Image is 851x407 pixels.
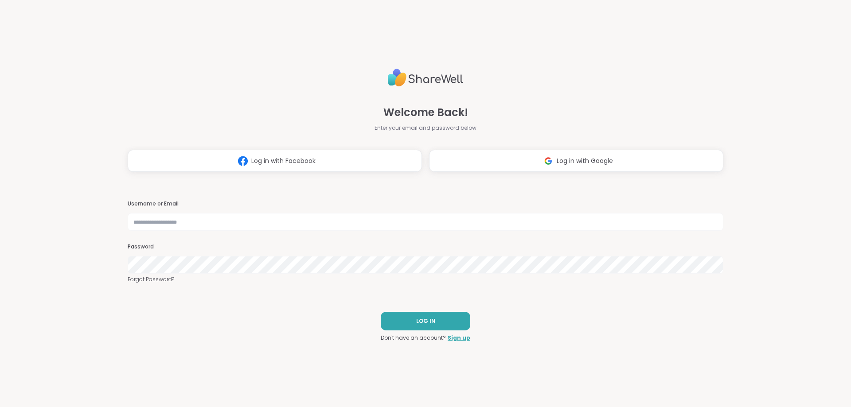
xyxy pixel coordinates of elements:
img: ShareWell Logomark [540,153,557,169]
a: Forgot Password? [128,275,723,283]
span: Welcome Back! [383,105,468,120]
span: Log in with Google [557,156,613,166]
button: Log in with Google [429,150,723,172]
span: LOG IN [416,317,435,325]
button: LOG IN [381,312,470,330]
span: Enter your email and password below [375,124,476,132]
span: Log in with Facebook [251,156,316,166]
img: ShareWell Logomark [234,153,251,169]
h3: Username or Email [128,200,723,208]
a: Sign up [448,334,470,342]
button: Log in with Facebook [128,150,422,172]
span: Don't have an account? [381,334,446,342]
img: ShareWell Logo [388,65,463,90]
h3: Password [128,243,723,251]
